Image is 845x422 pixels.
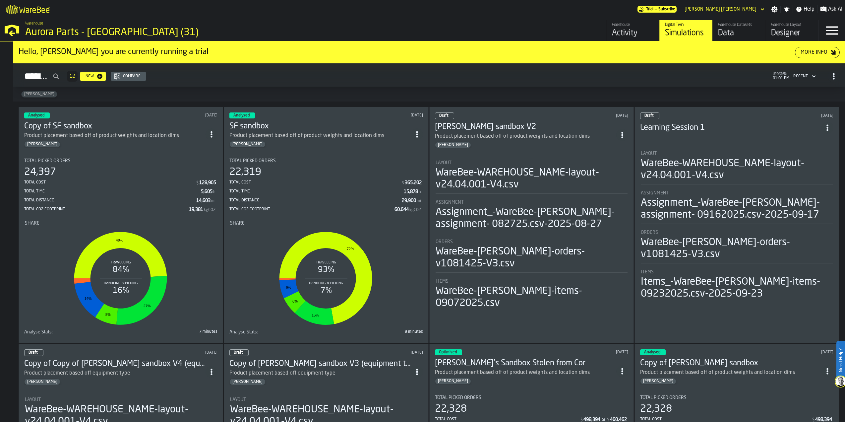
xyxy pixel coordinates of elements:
div: Title [640,395,833,400]
div: Title [641,190,833,196]
div: Total Distance [229,198,401,203]
div: Updated: 9/15/2025, 4:41:34 PM Created: 9/15/2025, 1:29:38 PM [546,350,628,355]
div: stat-Assignment [436,200,628,233]
div: Activity [612,28,654,38]
div: Title [230,221,422,226]
div: Title [435,395,628,400]
div: Updated: 9/26/2025, 10:43:03 AM Created: 9/26/2025, 9:29:33 AM [131,350,218,355]
div: Items_-WareBee-[PERSON_NAME]-items-09232025.csv-2025-09-23 [641,276,833,300]
div: Title [24,329,120,335]
span: Assignment [436,200,464,205]
div: stat-Orders [436,239,628,273]
span: Corey [25,142,60,147]
button: button-New [80,72,106,81]
label: Need Help? [837,342,844,379]
label: button-toggle-Help [793,5,817,13]
div: Title [436,200,628,205]
div: Product placement based off of product weights and location dims [435,369,616,377]
div: WareBee-WAREHOUSE_NAME-layout-v24.04.001-V4.csv [641,158,833,181]
div: Product placement based off of product weights and location dims [229,132,411,140]
button: button-More Info [795,47,840,58]
span: 01:01 PM [773,76,789,81]
div: status-3 2 [640,349,666,355]
span: $ [196,181,199,185]
div: Assignment_-WareBee-[PERSON_NAME]-assignment- 082725.csv-2025-08-27 [436,206,628,230]
div: Title [229,329,325,335]
span: Assignment [641,190,669,196]
span: Optimised [439,350,457,354]
div: Updated: 9/26/2025, 2:22:21 PM Created: 9/26/2025, 1:48:30 PM [747,113,833,118]
span: kgCO2 [204,208,215,212]
div: ButtonLoadMore-Load More-Prev-First-Last [64,71,80,82]
div: Total CO2 Footprint [229,207,394,212]
div: DropdownMenuValue-Corey Johnson Johnson [682,5,766,13]
span: 12 [70,74,75,79]
span: Items [436,279,449,284]
div: Copy of Corey's sandbox V3 (equipment type) [229,359,411,369]
div: stat-Share [25,221,217,328]
div: Product placement based off of product weights and location dims [435,369,590,377]
div: stat-Items [436,279,628,309]
span: Draft [234,351,243,355]
span: Analysed [233,113,250,117]
label: button-toggle-Menu [819,20,845,41]
div: 22,328 [640,403,672,415]
div: DropdownMenuValue-4 [791,72,817,80]
span: Layout [230,397,246,402]
div: Title [24,158,217,164]
div: Title [25,397,217,402]
span: Share [25,221,39,226]
div: Title [436,239,628,245]
div: Product placement based off equipment type [229,369,411,377]
span: Analysed [644,350,660,354]
div: ItemListCard-DashboardItemContainer [429,107,634,343]
span: Corey [22,92,57,97]
span: Help [804,5,815,13]
h2: button-Simulations [13,63,845,87]
div: ItemListCard-DashboardItemContainer [19,107,223,343]
div: Digital Twin [665,23,707,27]
span: Corey [230,380,265,384]
div: Title [641,151,833,156]
span: Analyse Stats: [24,329,53,335]
div: Stat Value [402,198,416,203]
div: status-0 2 [435,112,454,119]
span: kgCO2 [409,208,421,212]
div: status-0 2 [229,349,249,356]
span: Orders [436,239,453,245]
div: Assignment_-WareBee-[PERSON_NAME]-assignment- 09162025.csv-2025-09-17 [641,197,833,221]
div: Stat Value [404,189,418,194]
div: Title [436,279,628,284]
div: Title [229,158,423,164]
span: Orders [641,230,658,235]
div: stat-Total Picked Orders [24,158,217,214]
span: Analysed [28,113,44,117]
div: Data [718,28,760,38]
div: DropdownMenuValue-4 [793,74,808,79]
div: Product placement based off of product weights and location dims [435,132,590,140]
span: Layout [25,397,41,402]
div: Product placement based off of product weights and location dims [435,132,616,140]
h3: SF sandbox [229,121,411,132]
label: button-toggle-Ask AI [817,5,845,13]
div: Copy of Corey's sandbox [640,358,821,369]
section: card-SimulationDashboardCard-draft [640,144,833,301]
span: h [419,190,421,194]
h3: Copy of [PERSON_NAME] sandbox V3 (equipment type) [229,359,411,369]
div: Hello, [PERSON_NAME] you are currently running a trial [19,47,795,57]
div: Warehouse [612,23,654,27]
span: updated: [773,72,789,76]
div: Updated: 10/3/2025, 4:55:05 PM Created: 10/3/2025, 4:49:15 PM [134,113,217,118]
span: Ask AI [828,5,842,13]
a: link-to-/wh/i/aa2e4adb-2cd5-4688-aa4a-ec82bcf75d46/pricing/ [637,6,677,13]
span: Trial [646,7,653,12]
div: stat-Layout [436,160,628,194]
span: Total Picked Orders [435,395,481,400]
